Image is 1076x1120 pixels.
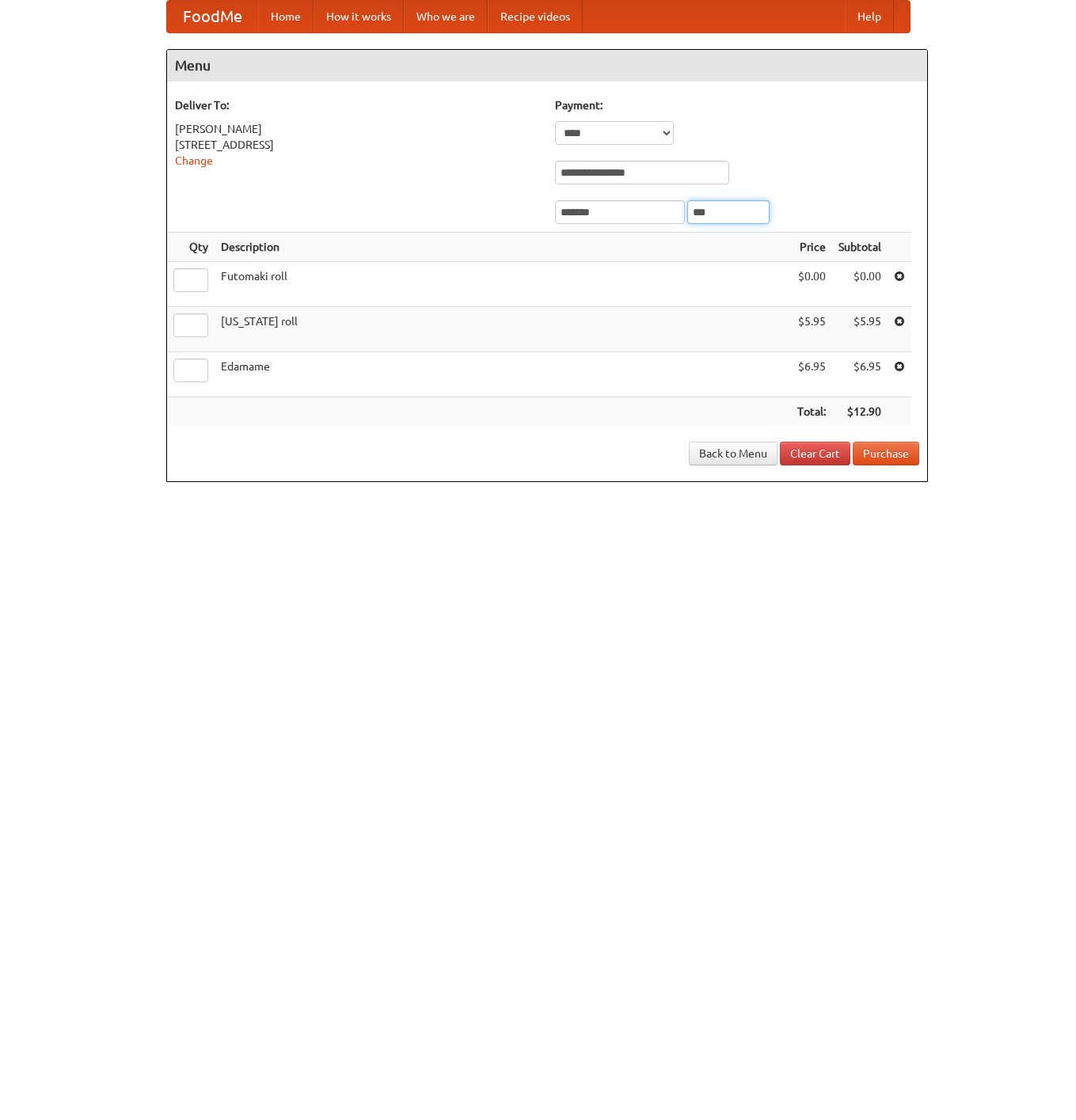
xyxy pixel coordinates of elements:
a: How it works [314,1,404,32]
td: $5.95 [791,307,832,352]
td: $0.00 [791,262,832,307]
button: Purchase [853,442,919,465]
a: Clear Cart [780,442,850,465]
td: $6.95 [832,352,888,397]
h5: Payment: [555,97,919,113]
a: Change [175,154,213,167]
th: Description [215,233,791,262]
div: [PERSON_NAME] [175,121,539,137]
h4: Menu [167,50,927,82]
h5: Deliver To: [175,97,539,113]
td: Edamame [215,352,791,397]
th: $12.90 [832,397,888,427]
td: $5.95 [832,307,888,352]
a: FoodMe [167,1,258,32]
td: $0.00 [832,262,888,307]
a: Back to Menu [689,442,778,465]
th: Price [791,233,832,262]
div: [STREET_ADDRESS] [175,137,539,153]
a: Home [258,1,314,32]
td: $6.95 [791,352,832,397]
a: Recipe videos [488,1,583,32]
td: Futomaki roll [215,262,791,307]
th: Qty [167,233,215,262]
th: Subtotal [832,233,888,262]
a: Who we are [404,1,488,32]
th: Total: [791,397,832,427]
td: [US_STATE] roll [215,307,791,352]
a: Help [845,1,894,32]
